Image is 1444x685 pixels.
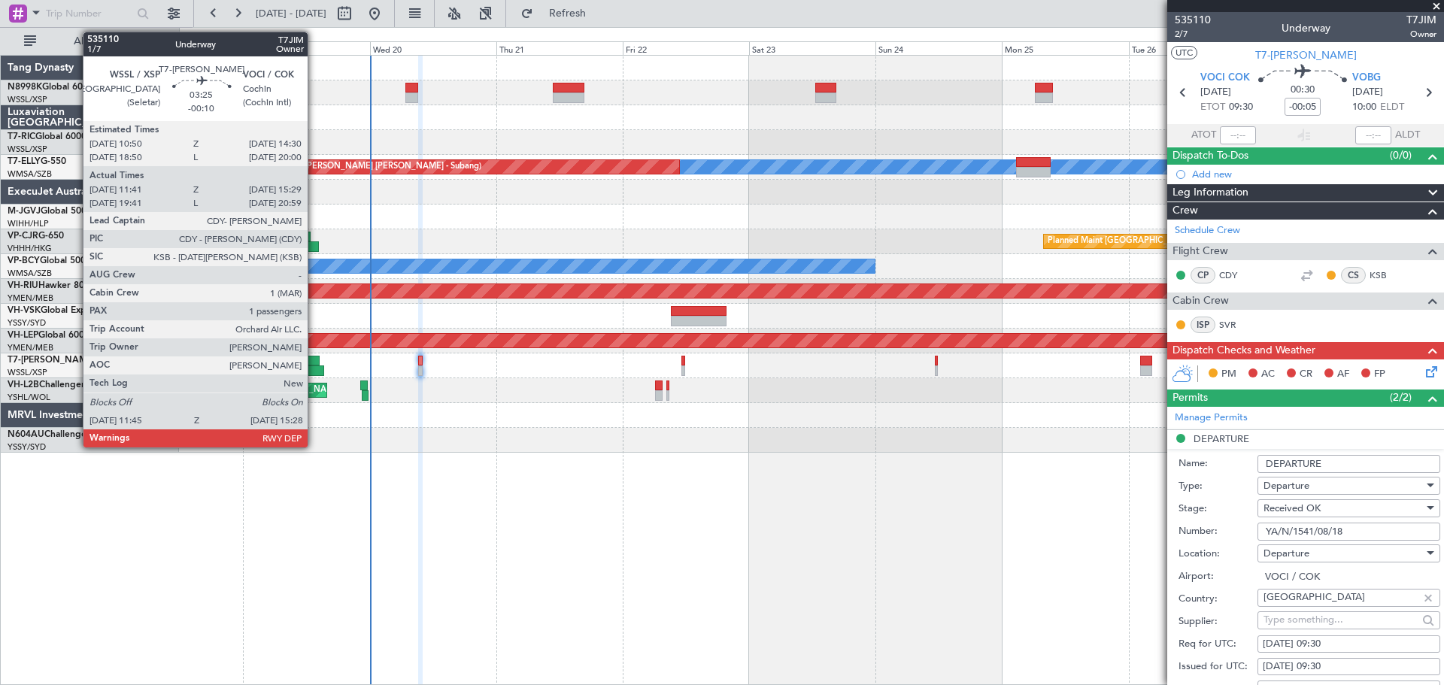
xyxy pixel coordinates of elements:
label: Name: [1179,456,1257,471]
span: ETOT [1200,100,1225,115]
div: CS [1341,267,1366,283]
span: VH-L2B [8,380,39,389]
button: UTC [1171,46,1197,59]
span: [DATE] - [DATE] [256,7,326,20]
a: YSSY/SYD [8,441,46,453]
a: VP-BCYGlobal 5000 [8,256,91,265]
label: Stage: [1179,502,1257,517]
a: VH-VSKGlobal Express XRS [8,306,123,315]
a: SVR [1219,318,1253,332]
a: VH-RIUHawker 800XP [8,281,101,290]
div: Fri 22 [623,41,749,55]
span: PM [1221,367,1236,382]
label: Supplier: [1179,614,1257,629]
label: Issued for UTC: [1179,659,1257,674]
div: Thu 21 [496,41,623,55]
a: T7-ELLYG-550 [8,157,66,166]
a: Schedule Crew [1175,223,1240,238]
a: YMEN/MEB [8,292,53,304]
div: Sun 24 [875,41,1002,55]
span: VP-CJR [8,232,38,241]
span: Departure [1263,479,1309,493]
span: FP [1374,367,1385,382]
input: Trip Number [46,2,132,25]
a: M-JGVJGlobal 5000 [8,207,92,216]
span: Flight Crew [1172,243,1228,260]
span: VP-BCY [8,256,40,265]
span: Refresh [536,8,599,19]
a: WSSL/XSP [8,144,47,155]
button: All Aircraft [17,29,163,53]
a: WSSL/XSP [8,94,47,105]
label: Type: [1179,479,1257,494]
span: ALDT [1395,128,1420,143]
div: [DATE] [182,30,208,43]
div: Planned Maint [GEOGRAPHIC_DATA] ([GEOGRAPHIC_DATA] Intl) [1048,230,1299,253]
a: WMSA/SZB [8,168,52,180]
span: [DATE] [1200,85,1231,100]
span: VH-VSK [8,306,41,315]
div: [DATE] 09:30 [1263,659,1435,674]
span: M-JGVJ [8,207,41,216]
span: CR [1300,367,1312,382]
span: Departure [1263,547,1309,560]
span: Owner [1406,28,1436,41]
span: 10:00 [1352,100,1376,115]
span: Cabin Crew [1172,292,1229,310]
a: VP-CJRG-650 [8,232,64,241]
span: ATOT [1191,128,1216,143]
span: Received OK [1263,502,1321,515]
span: VOBG [1352,71,1381,86]
label: Airport: [1179,569,1257,584]
span: 09:30 [1229,100,1253,115]
span: 00:30 [1291,83,1315,98]
a: KSB [1370,268,1403,282]
div: Unplanned Maint Wichita (Wichita Mid-continent) [120,329,307,352]
a: YMEN/MEB [8,342,53,353]
a: VHHH/HKG [8,243,52,254]
span: Dispatch To-Dos [1172,147,1248,165]
span: N8998K [8,83,42,92]
div: [DATE] 09:30 [1263,637,1435,652]
span: (2/2) [1390,389,1412,405]
a: VH-L2BChallenger 604 [8,380,104,389]
div: Mon 25 [1002,41,1128,55]
span: 535110 [1175,12,1211,28]
a: CDY [1219,268,1253,282]
span: ELDT [1380,100,1404,115]
div: Tue 26 [1129,41,1255,55]
span: T7-[PERSON_NAME] [1255,47,1357,63]
span: T7-[PERSON_NAME] [8,356,95,365]
span: N604AU [8,430,44,439]
span: AC [1261,367,1275,382]
input: Type something... [1263,586,1418,608]
a: Manage Permits [1175,411,1248,426]
div: Mon 18 [117,41,243,55]
div: ISP [1191,317,1215,333]
div: Underway [1282,20,1330,36]
span: VOCI COK [1200,71,1250,86]
span: VH-LEP [8,331,38,340]
span: All Aircraft [39,36,159,47]
div: Unplanned Maint [GEOGRAPHIC_DATA] (Sultan [PERSON_NAME] [PERSON_NAME] - Subang) [120,156,481,178]
a: T7-RICGlobal 6000 [8,132,86,141]
span: Crew [1172,202,1198,220]
a: N8998KGlobal 6000 [8,83,93,92]
label: Req for UTC: [1179,637,1257,652]
span: T7-ELLY [8,157,41,166]
div: Tue 19 [243,41,369,55]
span: T7-RIC [8,132,35,141]
span: T7JIM [1406,12,1436,28]
label: Number: [1179,524,1257,539]
span: Dispatch Checks and Weather [1172,342,1315,359]
a: WIHH/HLP [8,218,49,229]
span: 2/7 [1175,28,1211,41]
div: Sat 23 [749,41,875,55]
label: Location: [1179,547,1257,562]
span: Permits [1172,389,1208,407]
a: YSSY/SYD [8,317,46,329]
a: N604AUChallenger 604 [8,430,109,439]
a: WMSA/SZB [8,268,52,279]
a: VH-LEPGlobal 6000 [8,331,89,340]
input: Type something... [1263,608,1418,631]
